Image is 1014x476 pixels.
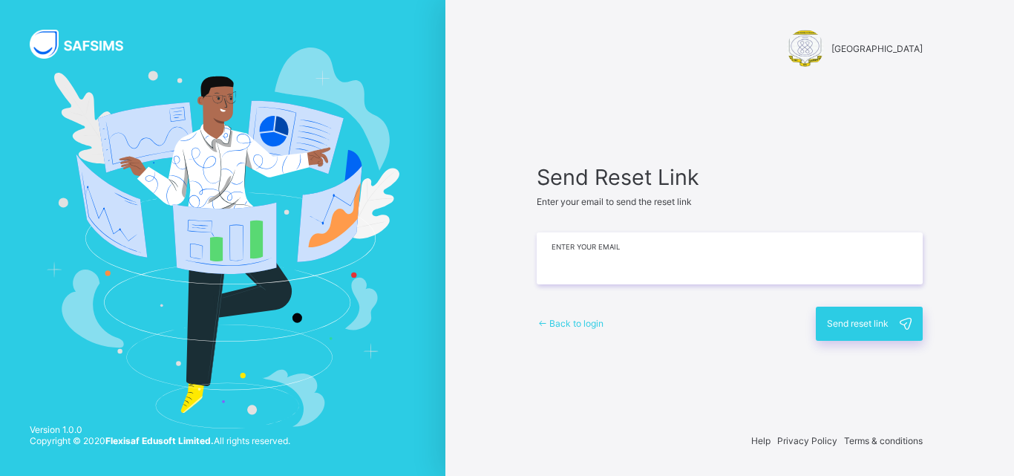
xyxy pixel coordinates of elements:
[537,196,692,207] span: Enter your email to send the reset link
[777,435,837,446] span: Privacy Policy
[787,30,824,67] img: MUSA ILIASU COLLEGE
[105,435,214,446] strong: Flexisaf Edusoft Limited.
[844,435,923,446] span: Terms & conditions
[751,435,771,446] span: Help
[549,318,604,329] span: Back to login
[46,48,399,428] img: Hero Image
[537,164,923,190] span: Send Reset Link
[30,435,290,446] span: Copyright © 2020 All rights reserved.
[30,30,141,59] img: SAFSIMS Logo
[831,43,923,54] span: [GEOGRAPHIC_DATA]
[537,318,604,329] a: Back to login
[30,424,290,435] span: Version 1.0.0
[827,318,889,329] span: Send reset link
